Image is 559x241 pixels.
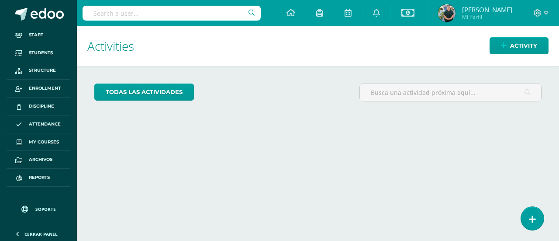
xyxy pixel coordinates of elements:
[462,5,512,14] span: [PERSON_NAME]
[24,231,58,237] span: Cerrar panel
[462,13,512,21] span: Mi Perfil
[29,121,61,128] span: Attendance
[438,4,455,22] img: 4447a754f8b82caf5a355abd86508926.png
[29,103,54,110] span: Discipline
[29,67,56,74] span: Structure
[7,44,70,62] a: Students
[29,139,59,146] span: My courses
[29,31,43,38] span: Staff
[7,133,70,151] a: My courses
[7,115,70,133] a: Attendance
[360,84,541,101] input: Busca una actividad próxima aquí...
[7,80,70,98] a: Enrollment
[490,37,549,54] a: Activity
[7,98,70,115] a: Discipline
[94,84,194,101] a: todas las Actividades
[7,151,70,169] a: Archivos
[7,169,70,187] a: Reports
[29,156,52,163] span: Archivos
[7,26,70,44] a: Staff
[510,38,537,54] span: Activity
[83,6,261,21] input: Search a user…
[10,197,66,219] a: Soporte
[35,206,56,212] span: Soporte
[29,85,61,92] span: Enrollment
[7,62,70,80] a: Structure
[29,49,53,56] span: Students
[87,26,549,66] h1: Activities
[29,174,50,181] span: Reports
